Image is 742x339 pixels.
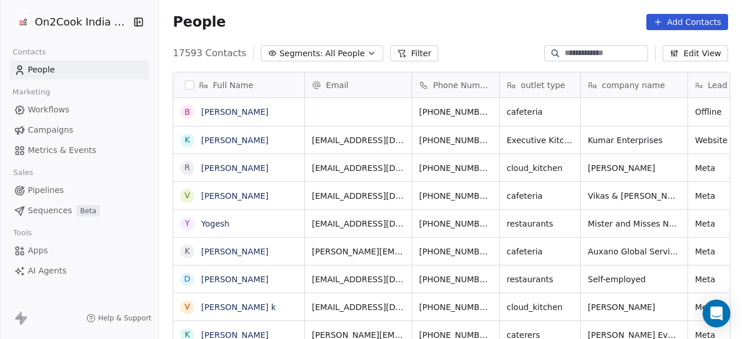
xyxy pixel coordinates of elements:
a: Metrics & Events [9,141,149,160]
span: restaurants [507,274,573,285]
span: outlet type [521,79,565,91]
a: Apps [9,241,149,260]
div: B [185,106,191,118]
div: Full Name [173,72,304,97]
span: cafeteria [507,190,573,202]
span: Contacts [8,43,51,61]
span: Auxano Global Services [588,246,681,257]
a: Yogesh [201,219,230,228]
span: [EMAIL_ADDRESS][DOMAIN_NAME] [312,190,405,202]
div: Phone Number [412,72,499,97]
span: Campaigns [28,124,73,136]
span: On2Cook India Pvt. Ltd. [35,14,130,30]
div: K [185,134,190,146]
span: People [173,13,225,31]
span: [PERSON_NAME][EMAIL_ADDRESS][DOMAIN_NAME] [312,246,405,257]
span: [PHONE_NUMBER] [419,218,492,229]
a: [PERSON_NAME] [201,247,268,256]
span: Self-employed [588,274,681,285]
span: cafeteria [507,106,573,118]
span: Vikas & [PERSON_NAME] Son LLP [588,190,681,202]
span: [PERSON_NAME] [588,162,681,174]
div: outlet type [500,72,580,97]
span: [EMAIL_ADDRESS][DOMAIN_NAME] [312,134,405,146]
span: [PHONE_NUMBER] [419,246,492,257]
a: [PERSON_NAME] [201,163,268,173]
div: D [184,273,191,285]
a: [PERSON_NAME] [201,275,268,284]
div: company name [581,72,688,97]
span: [EMAIL_ADDRESS][DOMAIN_NAME] [312,301,405,313]
span: cloud_kitchen [507,162,573,174]
span: [PHONE_NUMBER] [419,274,492,285]
a: [PERSON_NAME] k [201,302,276,312]
span: [PHONE_NUMBER] [419,301,492,313]
span: Apps [28,245,48,257]
span: Mister and Misses Nasta House [588,218,681,229]
a: SequencesBeta [9,201,149,220]
a: Pipelines [9,181,149,200]
span: [PHONE_NUMBER] [419,190,492,202]
span: People [28,64,55,76]
span: Sequences [28,205,72,217]
span: cafeteria [507,246,573,257]
span: cloud_kitchen [507,301,573,313]
span: [PHONE_NUMBER] [419,162,492,174]
span: Tools [8,224,37,242]
span: 17593 Contacts [173,46,246,60]
a: Workflows [9,100,149,119]
span: Metrics & Events [28,144,96,156]
span: Pipelines [28,184,64,196]
span: [EMAIL_ADDRESS][DOMAIN_NAME] [312,162,405,174]
button: Edit View [663,45,728,61]
span: [PHONE_NUMBER] [419,134,492,146]
img: on2cook%20logo-04%20copy.jpg [16,15,30,29]
span: AI Agents [28,265,67,277]
span: Full Name [213,79,253,91]
a: [PERSON_NAME] [201,107,268,116]
div: K [185,245,190,257]
span: restaurants [507,218,573,229]
button: Filter [390,45,438,61]
span: Help & Support [98,314,151,323]
span: [PHONE_NUMBER] [419,106,492,118]
div: v [185,301,191,313]
div: R [184,162,190,174]
a: AI Agents [9,261,149,280]
div: Open Intercom Messenger [703,300,730,327]
span: Executive Kitchens [507,134,573,146]
a: Campaigns [9,121,149,140]
a: [PERSON_NAME] [201,191,268,201]
span: company name [602,79,665,91]
a: People [9,60,149,79]
span: All People [325,48,365,60]
span: [EMAIL_ADDRESS][DOMAIN_NAME] [312,218,405,229]
div: V [185,189,191,202]
span: Marketing [8,83,55,101]
span: [EMAIL_ADDRESS][DOMAIN_NAME] [312,274,405,285]
span: Email [326,79,348,91]
span: [PERSON_NAME] [588,301,681,313]
span: Beta [77,205,100,217]
a: [PERSON_NAME] [201,136,268,145]
span: Sales [8,164,38,181]
div: Email [305,72,412,97]
span: Kumar Enterprises [588,134,681,146]
span: Workflows [28,104,70,116]
span: Phone Number [433,79,492,91]
span: Segments: [279,48,323,60]
a: Help & Support [86,314,151,323]
button: Add Contacts [646,14,728,30]
button: On2Cook India Pvt. Ltd. [14,12,125,32]
div: Y [185,217,190,229]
